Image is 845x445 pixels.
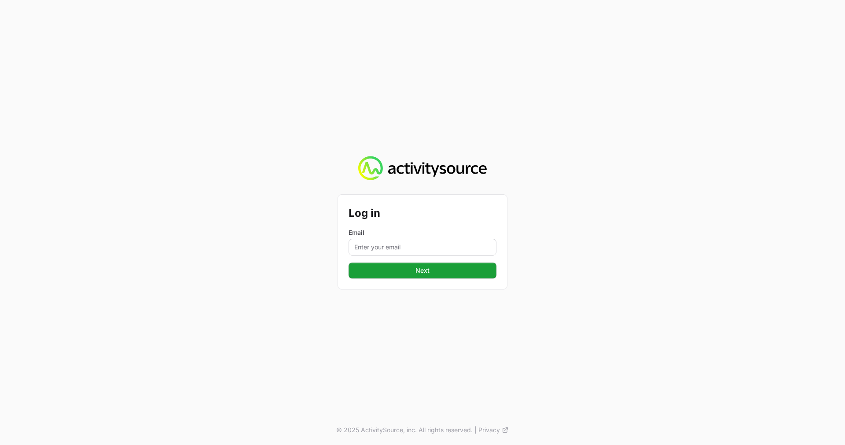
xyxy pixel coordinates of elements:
[358,156,486,181] img: Activity Source
[474,426,477,434] span: |
[349,228,496,237] label: Email
[478,426,509,434] a: Privacy
[415,265,430,276] span: Next
[349,239,496,256] input: Enter your email
[336,426,473,434] p: © 2025 ActivitySource, inc. All rights reserved.
[349,205,496,221] h2: Log in
[349,263,496,278] button: Next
